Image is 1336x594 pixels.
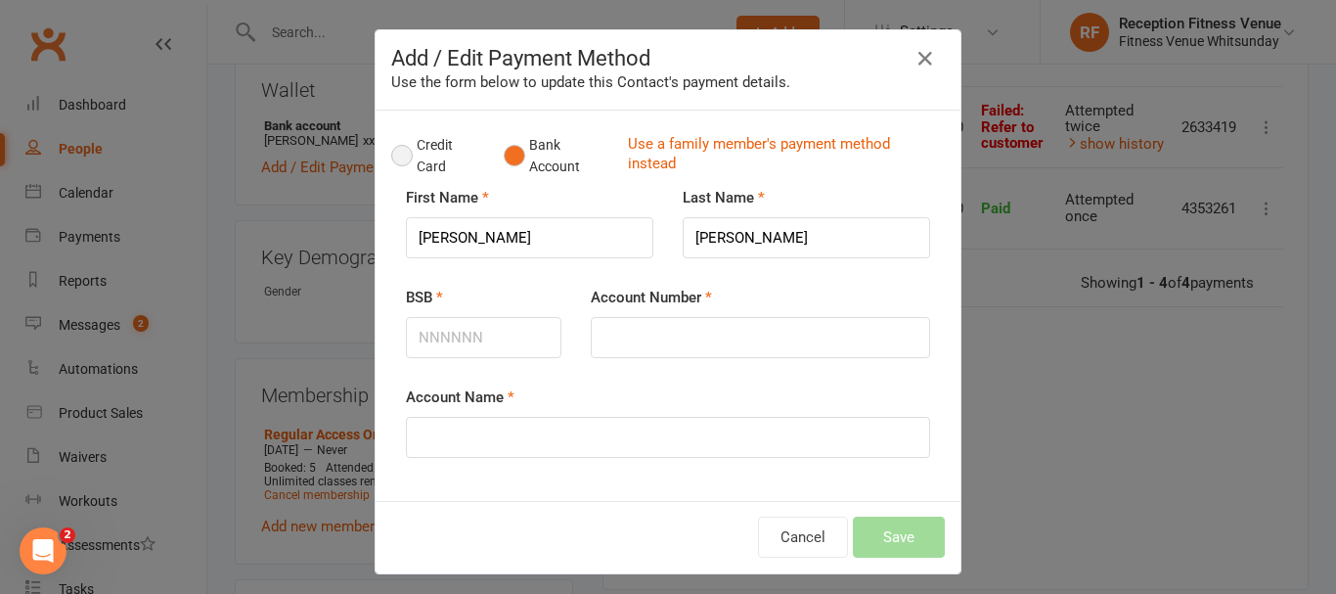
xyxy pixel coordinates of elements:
input: NNNNNN [406,317,561,358]
button: Close [910,43,941,74]
label: Last Name [683,186,765,209]
a: Use a family member's payment method instead [628,134,935,178]
label: First Name [406,186,489,209]
label: Account Number [591,286,712,309]
button: Bank Account [504,126,612,186]
div: Use the form below to update this Contact's payment details. [391,70,945,94]
label: BSB [406,286,443,309]
h4: Add / Edit Payment Method [391,46,945,70]
label: Account Name [406,386,514,409]
button: Credit Card [391,126,483,186]
button: Cancel [758,517,848,558]
span: 2 [60,527,75,543]
iframe: Intercom live chat [20,527,67,574]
